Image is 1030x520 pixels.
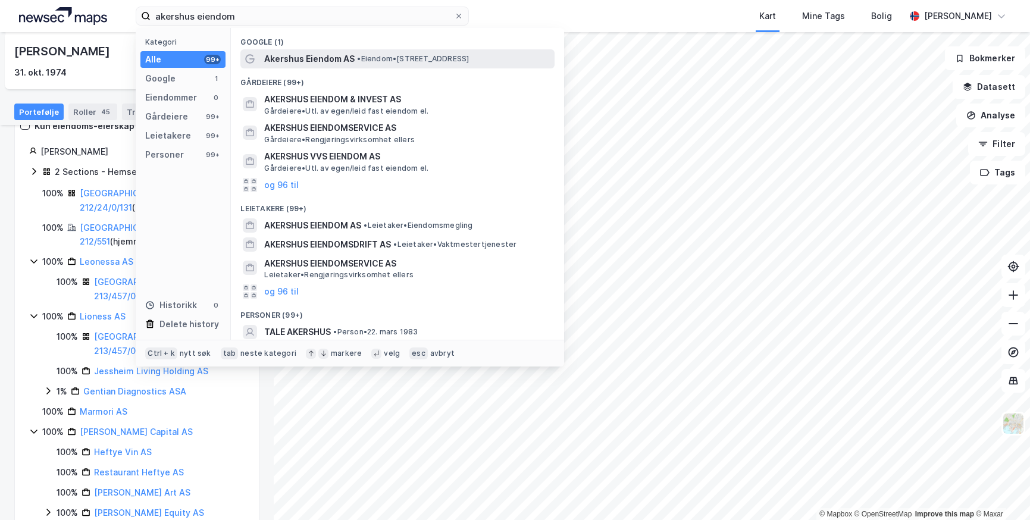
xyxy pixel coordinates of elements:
a: [GEOGRAPHIC_DATA], 212/24/0/131 [80,188,169,212]
span: Person • 22. mars 1983 [333,327,418,337]
div: 100% [57,445,78,459]
div: Leietakere [145,129,191,143]
button: Tags [970,161,1025,184]
div: 31. okt. 1974 [14,65,67,80]
div: tab [221,347,239,359]
div: [PERSON_NAME] [40,145,245,159]
div: Bolig [871,9,892,23]
div: Eiendommer [145,90,197,105]
div: Gårdeiere (99+) [231,68,564,90]
div: 0 [211,300,221,310]
a: Heftye Vin AS [94,447,152,457]
div: Kun eiendoms-eierskap [35,119,134,133]
div: [PERSON_NAME] [14,42,112,61]
a: Leonessa AS [80,256,133,267]
div: Gårdeiere [145,109,188,124]
div: Kart [759,9,776,23]
a: Mapbox [819,510,852,518]
button: Filter [968,132,1025,156]
button: Datasett [953,75,1025,99]
span: TALE AKERSHUS [264,325,331,339]
button: Analyse [956,104,1025,127]
div: 45 [99,106,112,118]
span: AKERSHUS EIENDOMSDRIFT AS [264,237,391,252]
iframe: Chat Widget [970,463,1030,520]
div: 0 [211,93,221,102]
div: Delete history [159,317,219,331]
div: Alle [145,52,161,67]
a: Restaurant Heftye AS [94,467,184,477]
span: Leietaker • Eiendomsmegling [364,221,472,230]
a: [PERSON_NAME] Equity AS [94,508,204,518]
div: 99+ [204,55,221,64]
div: 99+ [204,131,221,140]
button: og 96 til [264,178,299,192]
a: [PERSON_NAME] Capital AS [80,427,193,437]
span: • [393,240,397,249]
a: Lioness AS [80,311,126,321]
span: AKERSHUS EIENDOMSERVICE AS [264,121,550,135]
div: nytt søk [180,349,211,358]
div: Google (1) [231,28,564,49]
div: Mine Tags [802,9,845,23]
button: Bokmerker [945,46,1025,70]
a: [GEOGRAPHIC_DATA], 213/457/0/51 [94,331,183,356]
span: • [364,221,367,230]
div: Portefølje [14,104,64,120]
span: AKERSHUS EIENDOM & INVEST AS [264,92,550,106]
a: Jessheim Living Holding AS [94,366,208,376]
div: Kategori [145,37,226,46]
span: AKERSHUS EIENDOM AS [264,218,361,233]
div: 99+ [204,150,221,159]
a: Marmori AS [80,406,127,416]
div: 1% [57,384,67,399]
div: 100% [57,465,78,480]
div: avbryt [430,349,455,358]
div: Historikk [145,298,197,312]
div: ( hjemmelshaver ) [80,221,245,249]
div: 100% [57,364,78,378]
div: 99+ [204,112,221,121]
span: Leietaker • Rengjøringsvirksomhet ellers [264,270,414,280]
div: 100% [42,186,64,201]
span: • [357,54,361,63]
span: Leietaker • Vaktmestertjenester [393,240,516,249]
div: Transaksjoner [122,104,211,120]
div: 100% [57,506,78,520]
div: Google [145,71,176,86]
div: 100% [57,330,78,344]
span: AKERSHUS EIENDOMSERVICE AS [264,256,550,271]
div: 100% [42,405,64,419]
span: • [333,327,337,336]
div: 1 [211,74,221,83]
span: Gårdeiere • Rengjøringsvirksomhet ellers [264,135,415,145]
a: Improve this map [915,510,974,518]
div: velg [384,349,400,358]
div: neste kategori [240,349,296,358]
span: Akershus Eiendom AS [264,52,355,66]
div: Ctrl + k [145,347,177,359]
a: [PERSON_NAME] Art AS [94,487,190,497]
div: Personer (99+) [231,301,564,322]
div: 2 Sections - Hemsedal, 74/100 [55,165,182,179]
div: [PERSON_NAME] [924,9,992,23]
div: 100% [42,425,64,439]
div: Personer [145,148,184,162]
div: ( hjemmelshaver ) [94,275,245,303]
div: ( hjemmelshaver ) [94,330,245,358]
a: Gentian Diagnostics ASA [83,386,186,396]
span: Gårdeiere • Utl. av egen/leid fast eiendom el. [264,106,428,116]
input: Søk på adresse, matrikkel, gårdeiere, leietakere eller personer [151,7,454,25]
div: Leietakere (99+) [231,195,564,216]
span: Eiendom • [STREET_ADDRESS] [357,54,469,64]
div: 100% [57,275,78,289]
div: Roller [68,104,117,120]
a: OpenStreetMap [854,510,912,518]
div: esc [409,347,428,359]
div: markere [331,349,362,358]
div: 100% [42,309,64,324]
img: Z [1002,412,1025,435]
img: logo.a4113a55bc3d86da70a041830d287a7e.svg [19,7,107,25]
div: ( hjemmelshaver ) [80,186,245,215]
a: [GEOGRAPHIC_DATA], 212/551 [80,223,169,247]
